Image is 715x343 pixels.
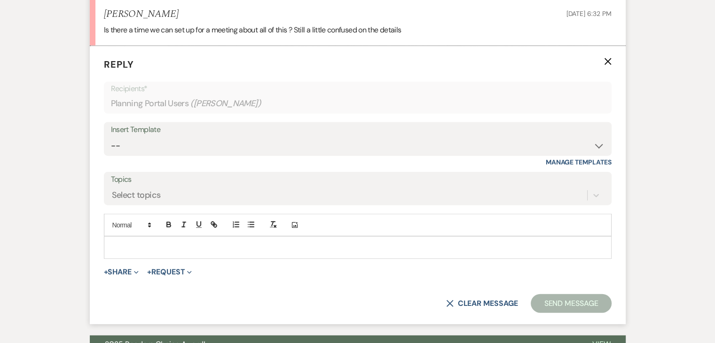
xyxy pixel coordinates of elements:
[147,268,151,276] span: +
[111,123,605,137] div: Insert Template
[147,268,192,276] button: Request
[446,300,518,307] button: Clear message
[111,94,605,113] div: Planning Portal Users
[111,83,605,95] p: Recipients*
[531,294,611,313] button: Send Message
[566,9,611,18] span: [DATE] 6:32 PM
[104,58,134,70] span: Reply
[112,189,161,202] div: Select topics
[104,268,139,276] button: Share
[104,268,108,276] span: +
[104,24,612,36] div: Is there a time we can set up for a meeting about all of this ? Still a little confused on the de...
[546,158,612,166] a: Manage Templates
[111,173,605,187] label: Topics
[104,8,179,20] h5: [PERSON_NAME]
[190,97,261,110] span: ( [PERSON_NAME] )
